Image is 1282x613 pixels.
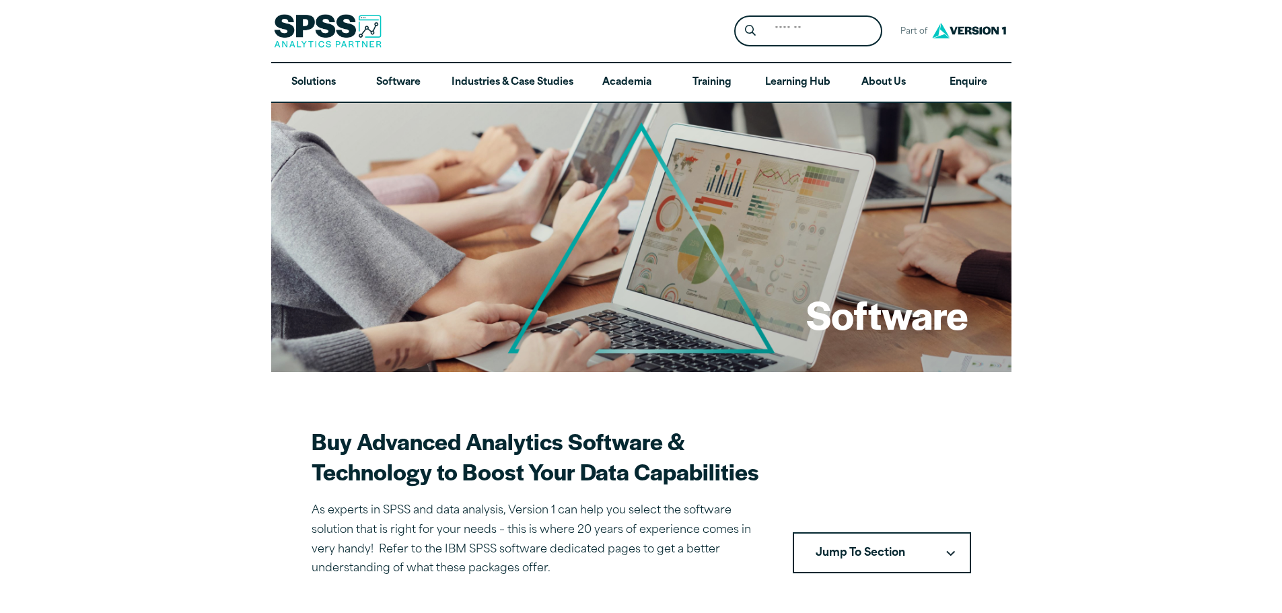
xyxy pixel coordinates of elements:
form: Site Header Search Form [734,15,882,47]
nav: Table of Contents [793,532,971,574]
h1: Software [806,288,968,340]
a: About Us [841,63,926,102]
svg: Downward pointing chevron [946,550,955,556]
a: Solutions [271,63,356,102]
nav: Desktop version of site main menu [271,63,1011,102]
img: SPSS Analytics Partner [274,14,382,48]
button: Jump To SectionDownward pointing chevron [793,532,971,574]
p: As experts in SPSS and data analysis, Version 1 can help you select the software solution that is... [312,501,760,579]
img: Version1 Logo [929,18,1009,43]
a: Industries & Case Studies [441,63,584,102]
a: Software [356,63,441,102]
a: Academia [584,63,669,102]
a: Training [669,63,754,102]
a: Learning Hub [754,63,841,102]
svg: Search magnifying glass icon [745,25,756,36]
a: Enquire [926,63,1011,102]
span: Part of [893,22,929,42]
h2: Buy Advanced Analytics Software & Technology to Boost Your Data Capabilities [312,426,760,486]
button: Search magnifying glass icon [738,19,762,44]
